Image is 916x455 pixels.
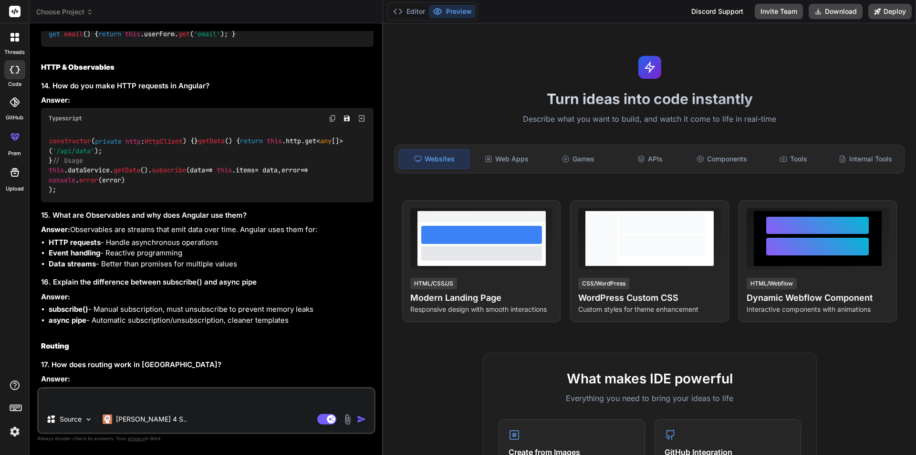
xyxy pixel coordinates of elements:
h1: Turn ideas into code instantly [389,90,910,107]
span: userForm [144,30,175,39]
span: constructor [49,137,91,146]
span: console [49,176,75,184]
img: icon [357,414,366,424]
span: 'email' [194,30,220,39]
span: any [320,137,332,146]
button: Deploy [868,4,912,19]
img: Pick Models [84,415,93,423]
span: dataService [68,166,110,175]
strong: subscribe() [49,305,88,314]
div: Web Apps [472,149,541,169]
span: items [236,166,255,175]
button: Download [809,4,863,19]
h3: 14. How do you make HTTP requests in Angular? [41,81,374,92]
p: Responsive design with smooth interactions [410,305,552,314]
label: GitHub [6,114,23,122]
p: Interactive components with animations [747,305,889,314]
span: http [286,137,301,146]
li: - Manual subscription, must unsubscribe to prevent memory leaks [49,304,374,315]
span: Choose Project [36,7,93,17]
span: getData [114,166,140,175]
h3: 16. Explain the difference between subscribe() and async pipe [41,277,374,288]
span: getData [198,137,225,146]
span: error [281,166,301,175]
span: get [178,30,190,39]
li: - Reactive programming [49,248,374,259]
div: Websites [399,149,469,169]
span: this [49,166,64,175]
strong: Data streams [49,259,96,268]
h3: 15. What are Observables and why does Angular use them? [41,210,374,221]
span: get [49,30,60,39]
p: Source [60,414,82,424]
span: return [98,30,121,39]
div: Games [543,149,613,169]
strong: Routing [41,341,69,350]
div: Discord Support [686,4,749,19]
span: data [190,166,205,175]
span: return [240,137,263,146]
div: Internal Tools [831,149,900,169]
img: Claude 4 Sonnet [103,414,112,424]
div: CSS/WordPress [578,278,629,289]
h3: 17. How does routing work in [GEOGRAPHIC_DATA]? [41,360,374,370]
span: => [190,166,213,175]
p: Custom styles for theme enhancement [578,305,720,314]
h4: WordPress Custom CSS [578,291,720,305]
span: private [95,137,122,146]
button: Preview [429,5,476,18]
span: HttpClient [145,137,183,146]
span: http [125,137,141,146]
button: Editor [389,5,429,18]
div: HTML/CSS/JS [410,278,457,289]
img: settings [7,423,23,440]
strong: Answer: [41,95,70,105]
h2: What makes IDE powerful [499,369,801,389]
span: this [217,166,232,175]
li: - Handle asynchronous operations [49,237,374,248]
span: privacy [128,435,145,441]
strong: HTTP & Observables [41,63,114,72]
button: Invite Team [755,4,803,19]
p: Always double-check its answers. Your in Bind [37,434,375,443]
label: threads [4,48,25,56]
span: '/api/data' [52,147,94,155]
strong: Answer: [41,374,70,383]
h4: Dynamic Webflow Component [747,291,889,305]
strong: Answer: [41,225,70,234]
p: Describe what you want to build, and watch it come to life in real-time [389,113,910,126]
div: HTML/Webflow [747,278,797,289]
label: code [8,80,21,88]
p: [PERSON_NAME] 4 S.. [116,414,187,424]
div: Components [687,149,757,169]
span: Typescript [49,115,82,122]
li: - Better than promises for multiple values [49,259,374,270]
img: Open in Browser [357,114,366,123]
strong: HTTP requests [49,238,101,247]
strong: Event handling [49,248,100,257]
p: Observables are streams that emit data over time. Angular uses them for: [41,224,374,235]
img: attachment [342,414,353,425]
code: ( ) {} ( ) { . . < []>( ); } . . (). ( . = data, . (error) ); [49,136,343,195]
button: Save file [340,112,354,125]
li: - Automatic subscription/unsubscription, cleaner templates [49,315,374,326]
span: // Usage [52,156,83,165]
img: copy [329,115,336,122]
span: email [64,30,83,39]
span: error [79,176,98,184]
span: : [95,137,183,146]
span: this [125,30,140,39]
label: Upload [6,185,24,193]
strong: async pipe [49,316,86,325]
label: prem [8,149,21,158]
h4: Modern Landing Page [410,291,552,305]
strong: Answer: [41,292,70,301]
p: Everything you need to bring your ideas to life [499,392,801,404]
span: this [267,137,282,146]
span: subscribe [152,166,186,175]
div: APIs [615,149,685,169]
span: get [305,137,316,146]
div: Tools [759,149,828,169]
span: => [281,166,308,175]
